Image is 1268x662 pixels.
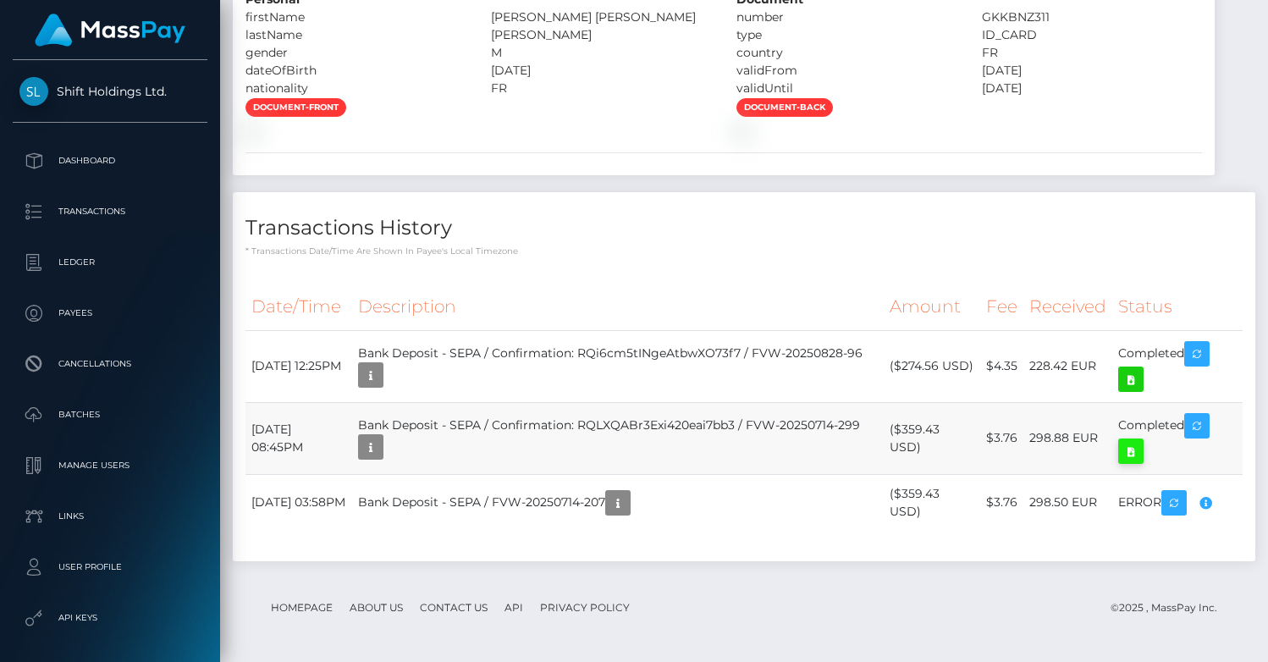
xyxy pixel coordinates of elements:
div: GKKBNZ311 [969,8,1215,26]
img: 590e9e83-1e24-4dc3-8fec-0ec1ea831840 [736,124,750,138]
p: User Profile [19,554,201,580]
td: $3.76 [980,402,1023,474]
div: nationality [233,80,478,97]
td: [DATE] 08:45PM [245,402,352,474]
img: MassPay Logo [35,14,185,47]
div: firstName [233,8,478,26]
th: Received [1023,284,1112,330]
td: Completed [1112,402,1243,474]
img: Shift Holdings Ltd. [19,77,48,106]
div: [PERSON_NAME] [478,26,724,44]
td: 298.88 EUR [1023,402,1112,474]
a: Links [13,495,207,538]
img: 5972cfda-b827-4ad2-b32b-ae1e04d5a901 [245,124,259,138]
a: Cancellations [13,343,207,385]
div: [DATE] [969,80,1215,97]
p: API Keys [19,605,201,631]
div: [DATE] [969,62,1215,80]
div: validUntil [724,80,969,97]
p: * Transactions date/time are shown in payee's local timezone [245,245,1243,257]
td: ($274.56 USD) [884,330,980,402]
a: Homepage [264,594,339,621]
div: number [724,8,969,26]
th: Date/Time [245,284,352,330]
span: document-back [736,98,833,117]
p: Dashboard [19,148,201,174]
td: $4.35 [980,330,1023,402]
a: Batches [13,394,207,436]
div: [DATE] [478,62,724,80]
td: Completed [1112,330,1243,402]
h4: Transactions History [245,213,1243,243]
th: Fee [980,284,1023,330]
div: FR [478,80,724,97]
a: Transactions [13,190,207,233]
td: ($359.43 USD) [884,402,980,474]
td: [DATE] 03:58PM [245,474,352,531]
p: Links [19,504,201,529]
div: [PERSON_NAME] [PERSON_NAME] [478,8,724,26]
a: Dashboard [13,140,207,182]
div: ID_CARD [969,26,1215,44]
div: validFrom [724,62,969,80]
a: Payees [13,292,207,334]
td: $3.76 [980,474,1023,531]
a: Manage Users [13,444,207,487]
a: About Us [343,594,410,621]
td: 298.50 EUR [1023,474,1112,531]
p: Manage Users [19,453,201,478]
td: ERROR [1112,474,1243,531]
div: dateOfBirth [233,62,478,80]
span: Shift Holdings Ltd. [13,84,207,99]
a: Privacy Policy [533,594,637,621]
div: FR [969,44,1215,62]
td: [DATE] 12:25PM [245,330,352,402]
p: Payees [19,301,201,326]
div: type [724,26,969,44]
span: document-front [245,98,346,117]
div: M [478,44,724,62]
a: Contact Us [413,594,494,621]
a: API [498,594,530,621]
a: Ledger [13,241,207,284]
div: gender [233,44,478,62]
p: Batches [19,402,201,428]
div: country [724,44,969,62]
td: Bank Deposit - SEPA / Confirmation: RQi6cm5tINgeAtbwXO73f7 / FVW-20250828-96 [352,330,884,402]
th: Amount [884,284,980,330]
a: API Keys [13,597,207,639]
th: Status [1112,284,1243,330]
td: ($359.43 USD) [884,474,980,531]
p: Ledger [19,250,201,275]
th: Description [352,284,884,330]
div: lastName [233,26,478,44]
p: Cancellations [19,351,201,377]
p: Transactions [19,199,201,224]
td: Bank Deposit - SEPA / Confirmation: RQLXQABr3Exi420eai7bb3 / FVW-20250714-299 [352,402,884,474]
td: 228.42 EUR [1023,330,1112,402]
td: Bank Deposit - SEPA / FVW-20250714-207 [352,474,884,531]
a: User Profile [13,546,207,588]
div: © 2025 , MassPay Inc. [1111,599,1230,617]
